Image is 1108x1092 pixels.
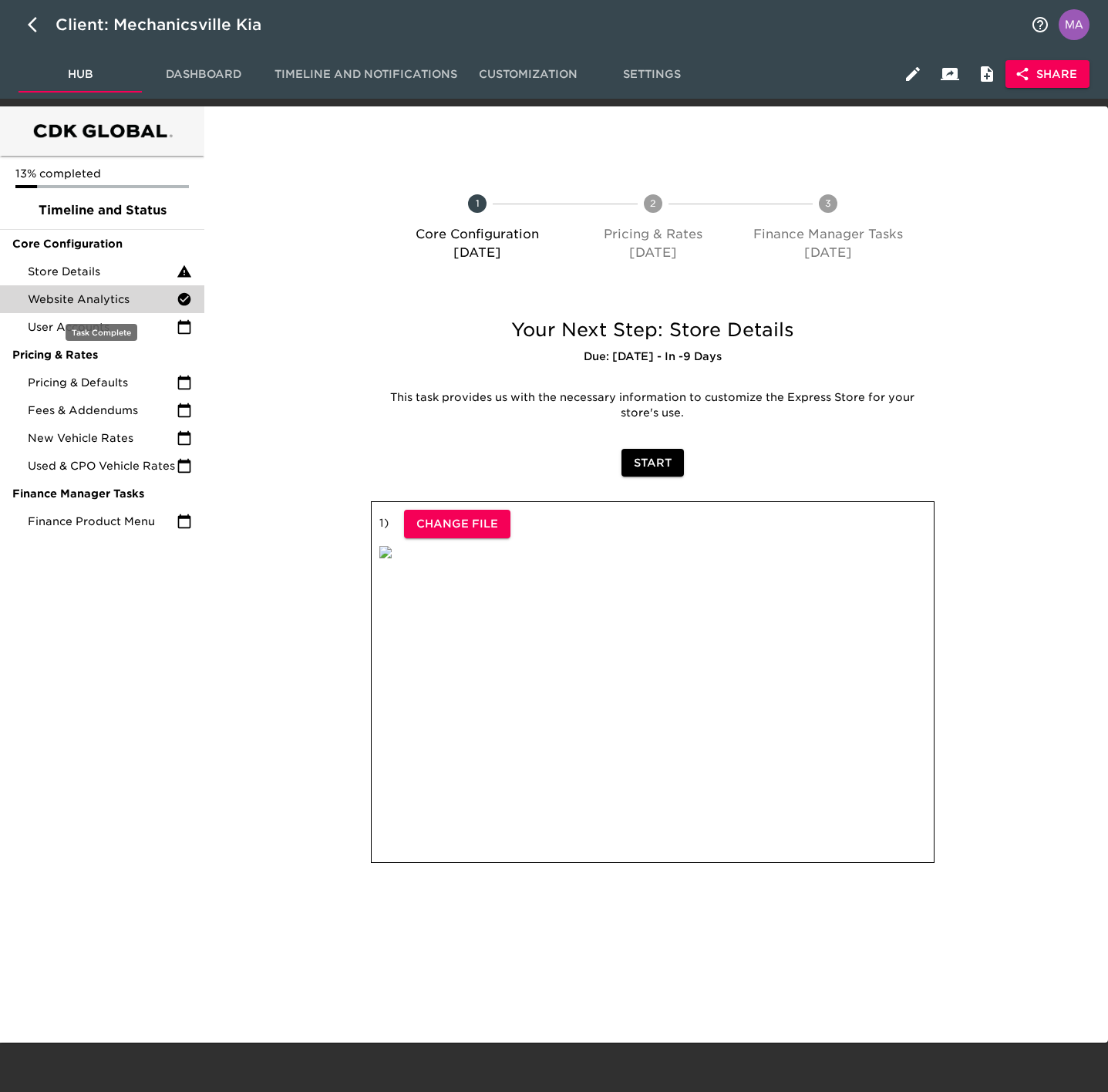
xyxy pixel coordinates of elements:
span: Used & CPO Vehicle Rates [28,458,177,474]
h6: Due: [DATE] - In -9 Days [371,349,935,366]
span: Pricing & Rates [12,347,192,362]
p: Finance Manager Tasks [746,225,910,244]
p: This task provides us with the necessary information to customize the Express Store for your stor... [382,390,923,421]
p: [DATE] [396,244,559,262]
button: Client View [931,56,968,93]
img: qkibX1zbU72zw90W6Gan%2FTemplates%2FRjS7uaFIXtg43HUzxvoG%2F3e51d9d6-1114-4229-a5bf-f5ca567b6beb.jpg [379,546,392,558]
span: Website Analytics [28,292,177,307]
text: 1 [475,197,479,209]
p: [DATE] [571,244,735,262]
span: Finance Manager Tasks [12,486,192,501]
button: notifications [1022,6,1059,43]
text: 3 [825,197,831,209]
span: Change File [416,514,498,534]
div: Client: Mechanicsville Kia [56,12,283,37]
span: Core Configuration [12,236,192,251]
span: Customization [476,65,581,84]
button: Change File [404,510,510,538]
p: Pricing & Rates [571,225,735,244]
button: Share [1005,60,1089,89]
span: Pricing & Defaults [28,375,177,390]
span: Dashboard [151,65,256,84]
div: 1 ) [371,501,935,863]
span: User Accounts [28,319,177,335]
span: Store Details [28,264,177,279]
span: New Vehicle Rates [28,430,177,446]
button: Start [621,449,684,477]
span: Share [1018,65,1077,84]
img: Profile [1059,9,1089,40]
p: [DATE] [746,244,910,262]
span: Hub [28,65,133,84]
span: Timeline and Notifications [274,65,457,84]
text: 2 [650,197,656,209]
span: Settings [599,65,704,84]
button: Internal Notes and Comments [968,56,1005,93]
span: Timeline and Status [12,201,192,220]
span: Finance Product Menu [28,514,177,529]
h5: Your Next Step: Store Details [371,318,935,342]
p: Core Configuration [396,225,559,244]
button: Edit Hub [894,56,931,93]
span: Fees & Addendums [28,403,177,418]
p: 13% completed [15,166,189,181]
span: Start [634,453,672,473]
